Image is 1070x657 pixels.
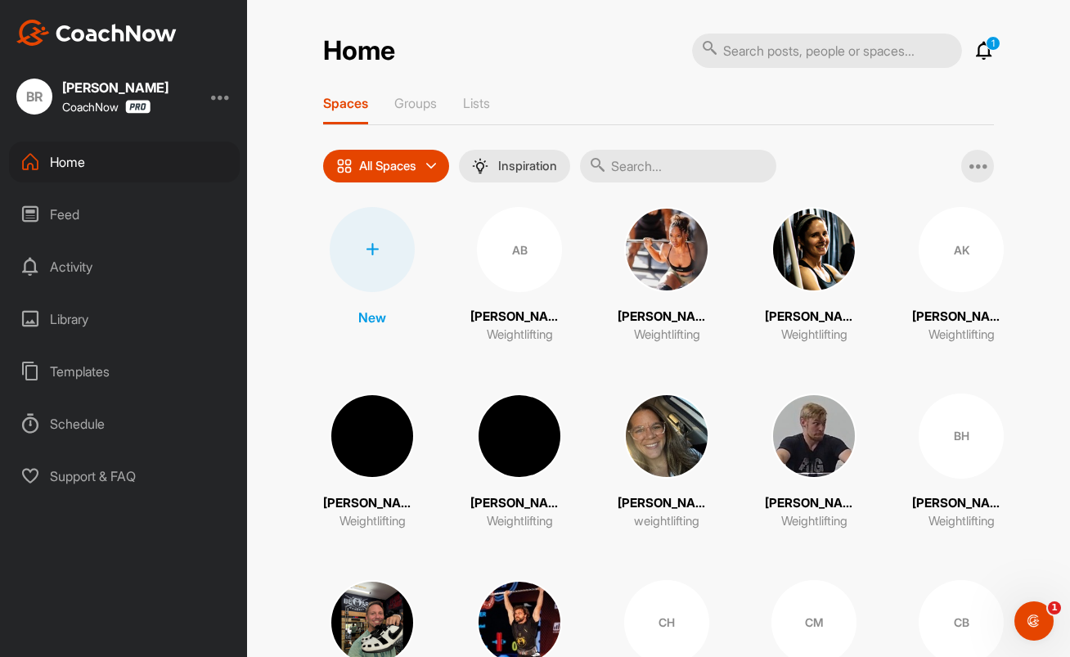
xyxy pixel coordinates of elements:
[323,35,395,67] h2: Home
[1048,601,1061,614] span: 1
[9,299,240,340] div: Library
[912,308,1010,326] p: [PERSON_NAME]
[912,207,1010,344] a: AK[PERSON_NAME]Weightlifting
[9,246,240,287] div: Activity
[624,394,709,479] img: square_ab577fa305657a9bb6153099df1a42a8.jpg
[498,160,557,173] p: Inspiration
[16,20,177,46] img: CoachNow
[358,308,386,327] p: New
[487,512,553,531] p: Weightlifting
[765,394,863,531] a: [PERSON_NAME]Weightlifting
[765,494,863,513] p: [PERSON_NAME]
[330,394,415,479] img: square_44d725ddd019441362d9c3cf2b806d0e.jpg
[765,207,863,344] a: [PERSON_NAME]Weightlifting
[986,36,1000,51] p: 1
[919,394,1004,479] div: BH
[580,150,776,182] input: Search...
[624,207,709,292] img: square_3f7fa85446156491c706a79431daa160.jpg
[634,512,699,531] p: weightlifting
[463,95,490,111] p: Lists
[771,394,856,479] img: square_1b4a86187c0cb17076d3496e33dfda2b.jpg
[634,326,700,344] p: Weightlifting
[323,95,368,111] p: Spaces
[9,456,240,497] div: Support & FAQ
[618,308,716,326] p: [PERSON_NAME]
[781,512,847,531] p: Weightlifting
[323,494,421,513] p: [PERSON_NAME]
[9,403,240,444] div: Schedule
[339,512,406,531] p: Weightlifting
[928,326,995,344] p: Weightlifting
[470,308,569,326] p: [PERSON_NAME]
[765,308,863,326] p: [PERSON_NAME]
[618,207,716,344] a: [PERSON_NAME]Weightlifting
[16,79,52,115] div: BR
[928,512,995,531] p: Weightlifting
[9,351,240,392] div: Templates
[477,394,562,479] img: square_e26e9d83c1086ba656343dfd6d67d05d.jpg
[477,207,562,292] div: AB
[472,158,488,174] img: menuIcon
[323,394,421,531] a: [PERSON_NAME]Weightlifting
[487,326,553,344] p: Weightlifting
[618,394,716,531] a: [PERSON_NAME]weightlifting
[9,142,240,182] div: Home
[62,81,169,94] div: [PERSON_NAME]
[618,494,716,513] p: [PERSON_NAME]
[781,326,847,344] p: Weightlifting
[1014,601,1054,641] iframe: Intercom live chat
[470,394,569,531] a: [PERSON_NAME]Weightlifting
[919,207,1004,292] div: AK
[470,494,569,513] p: [PERSON_NAME]
[692,34,962,68] input: Search posts, people or spaces...
[912,494,1010,513] p: [PERSON_NAME]
[62,100,151,114] div: CoachNow
[394,95,437,111] p: Groups
[336,158,353,174] img: icon
[771,207,856,292] img: square_a457a085472ed88e5d9534d1a330e020.jpg
[9,194,240,235] div: Feed
[912,394,1010,531] a: BH[PERSON_NAME]Weightlifting
[470,207,569,344] a: AB[PERSON_NAME]Weightlifting
[125,100,151,114] img: CoachNow Pro
[359,160,416,173] p: All Spaces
